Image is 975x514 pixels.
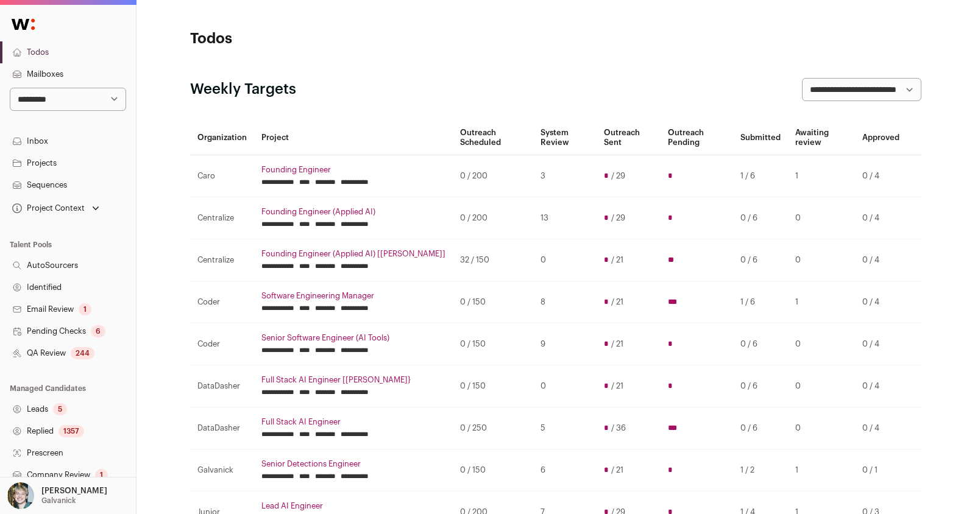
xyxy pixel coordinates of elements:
[79,303,91,315] div: 1
[855,281,907,323] td: 0 / 4
[533,121,597,155] th: System Review
[788,365,855,407] td: 0
[855,239,907,281] td: 0 / 4
[533,407,597,449] td: 5
[453,197,533,239] td: 0 / 200
[261,333,445,343] a: Senior Software Engineer (AI Tools)
[190,365,254,407] td: DataDasher
[190,155,254,197] td: Caro
[190,239,254,281] td: Centralize
[53,403,67,415] div: 5
[58,425,84,437] div: 1357
[190,407,254,449] td: DataDasher
[733,407,788,449] td: 0 / 6
[733,281,788,323] td: 1 / 6
[453,281,533,323] td: 0 / 150
[10,200,102,217] button: Open dropdown
[453,365,533,407] td: 0 / 150
[533,155,597,197] td: 3
[611,465,623,475] span: / 21
[261,207,445,217] a: Founding Engineer (Applied AI)
[855,121,907,155] th: Approved
[855,323,907,365] td: 0 / 4
[533,239,597,281] td: 0
[533,365,597,407] td: 0
[611,171,625,181] span: / 29
[533,197,597,239] td: 13
[190,323,254,365] td: Coder
[261,459,445,469] a: Senior Detections Engineer
[261,249,445,259] a: Founding Engineer (Applied AI) [[PERSON_NAME]]
[855,407,907,449] td: 0 / 4
[611,423,626,433] span: / 36
[10,203,85,213] div: Project Context
[855,197,907,239] td: 0 / 4
[788,407,855,449] td: 0
[733,121,788,155] th: Submitted
[855,155,907,197] td: 0 / 4
[5,12,41,37] img: Wellfound
[611,255,623,265] span: / 21
[788,121,855,155] th: Awaiting review
[261,291,445,301] a: Software Engineering Manager
[533,449,597,491] td: 6
[5,482,110,509] button: Open dropdown
[91,325,105,337] div: 6
[611,339,623,349] span: / 21
[733,365,788,407] td: 0 / 6
[788,239,855,281] td: 0
[661,121,734,155] th: Outreach Pending
[190,281,254,323] td: Coder
[855,365,907,407] td: 0 / 4
[261,501,445,511] a: Lead AI Engineer
[733,323,788,365] td: 0 / 6
[95,469,108,481] div: 1
[453,239,533,281] td: 32 / 150
[855,449,907,491] td: 0 / 1
[788,449,855,491] td: 1
[190,449,254,491] td: Galvanick
[261,417,445,427] a: Full Stack AI Engineer
[41,486,107,496] p: [PERSON_NAME]
[611,381,623,391] span: / 21
[733,155,788,197] td: 1 / 6
[453,121,533,155] th: Outreach Scheduled
[190,29,434,49] h1: Todos
[453,407,533,449] td: 0 / 250
[41,496,76,505] p: Galvanick
[261,165,445,175] a: Founding Engineer
[254,121,453,155] th: Project
[733,449,788,491] td: 1 / 2
[788,197,855,239] td: 0
[190,197,254,239] td: Centralize
[733,197,788,239] td: 0 / 6
[533,281,597,323] td: 8
[733,239,788,281] td: 0 / 6
[190,121,254,155] th: Organization
[190,80,296,99] h2: Weekly Targets
[788,323,855,365] td: 0
[453,155,533,197] td: 0 / 200
[533,323,597,365] td: 9
[788,155,855,197] td: 1
[453,323,533,365] td: 0 / 150
[453,449,533,491] td: 0 / 150
[597,121,660,155] th: Outreach Sent
[611,297,623,307] span: / 21
[611,213,625,223] span: / 29
[261,375,445,385] a: Full Stack AI Engineer [[PERSON_NAME]}
[788,281,855,323] td: 1
[7,482,34,509] img: 6494470-medium_jpg
[71,347,94,359] div: 244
